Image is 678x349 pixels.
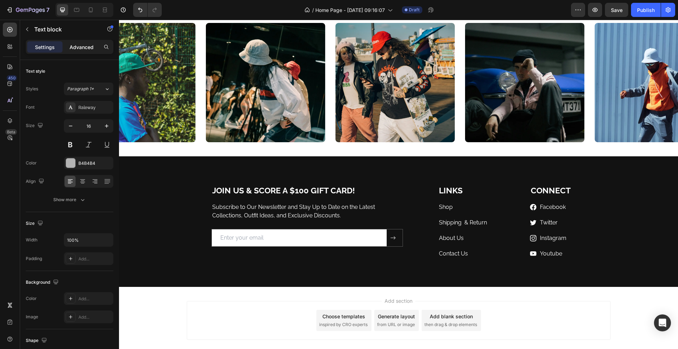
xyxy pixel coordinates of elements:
[78,256,112,262] div: Add...
[26,237,37,243] div: Width
[26,104,35,110] div: Font
[409,7,420,13] span: Draft
[263,277,296,285] span: Add section
[78,160,112,167] div: B4B4B4
[26,121,44,131] div: Size
[203,293,246,300] div: Choose templates
[5,129,17,135] div: Beta
[34,25,94,34] p: Text block
[46,6,49,14] p: 7
[64,83,113,95] button: Paragraph 1*
[26,193,113,206] button: Show more
[93,166,284,176] p: JOIN US & SCORE A $100 GIFT CARD!
[26,219,44,228] div: Size
[200,302,249,308] span: inspired by CRO experts
[26,160,37,166] div: Color
[311,293,354,300] div: Add blank section
[312,6,314,14] span: /
[26,278,60,287] div: Background
[320,215,345,222] a: About Us
[78,296,112,302] div: Add...
[637,6,655,14] div: Publish
[26,314,38,320] div: Image
[26,177,46,186] div: Align
[26,255,42,262] div: Padding
[421,215,447,222] a: Instagram
[259,293,296,300] div: Generate layout
[26,295,37,302] div: Color
[26,68,45,74] div: Text style
[258,302,296,308] span: from URL or image
[78,314,112,320] div: Add...
[412,166,491,176] p: CONNECT
[119,20,678,349] iframe: Design area
[631,3,661,17] button: Publish
[3,3,53,17] button: 7
[421,230,443,237] a: Youtube
[26,336,48,345] div: Shape
[53,196,86,203] div: Show more
[70,43,94,51] p: Advanced
[305,302,358,308] span: then drag & drop elements
[421,199,439,206] a: Twitter
[315,6,385,14] span: Home Page - [DATE] 09:16:07
[421,184,447,191] a: Facebook
[133,3,162,17] div: Undo/Redo
[78,104,112,111] div: Raleway
[26,86,38,92] div: Styles
[67,86,94,92] span: Paragraph 1*
[605,3,628,17] button: Save
[320,230,349,237] a: Contact Us
[611,7,623,13] span: Save
[654,314,671,331] div: Open Intercom Messenger
[476,3,595,122] img: gempages_559005943774315413-810d682e-67a1-4f8f-b836-ac4184982b55.webp
[320,166,399,176] p: LINKS
[93,183,284,200] p: Subscribe to Our Newsletter and Stay Up to Date on the Latest Collections, Outfit Ideas, and Excl...
[35,43,55,51] p: Settings
[93,210,268,227] input: Enter your email
[320,199,368,206] a: Shipping & Return
[7,75,17,81] div: 450
[64,234,113,246] input: Auto
[320,184,334,191] a: Shop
